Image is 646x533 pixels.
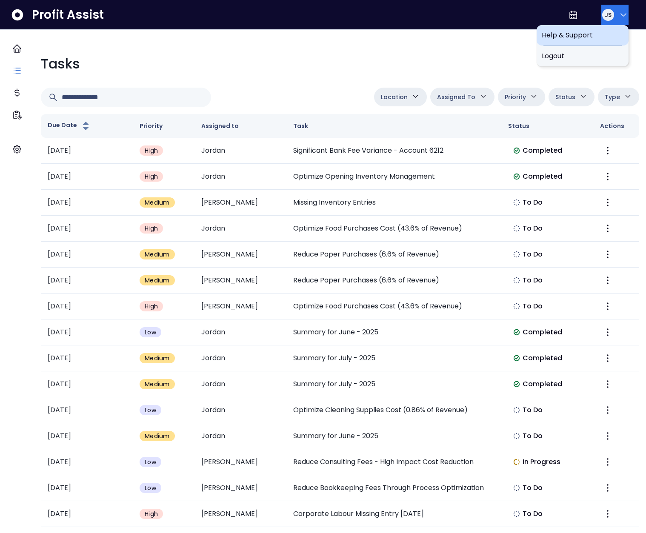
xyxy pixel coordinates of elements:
[523,223,543,234] span: To Do
[523,431,543,441] span: To Do
[286,216,501,242] td: Optimize Food Purchases Cost (43.6% of Revenue)
[286,268,501,294] td: Reduce Paper Purchases (6.6% of Revenue)
[194,242,286,268] td: [PERSON_NAME]
[41,190,133,216] td: [DATE]
[600,402,615,418] button: More
[145,406,156,414] span: Low
[542,51,623,61] span: Logout
[41,475,133,501] td: [DATE]
[523,405,543,415] span: To Do
[600,299,615,314] button: More
[501,114,593,138] th: Status
[145,458,156,466] span: Low
[523,197,543,208] span: To Do
[286,114,501,138] th: Task
[194,475,286,501] td: [PERSON_NAME]
[194,138,286,164] td: Jordan
[145,432,169,440] span: Medium
[41,423,133,449] td: [DATE]
[41,268,133,294] td: [DATE]
[513,433,520,439] img: todo
[513,173,520,180] img: completed
[286,397,501,423] td: Optimize Cleaning Supplies Cost (0.86% of Revenue)
[523,171,563,182] span: Completed
[145,172,158,181] span: High
[286,501,501,527] td: Corporate Labour Missing Entry [DATE]
[286,345,501,371] td: Summary for July - 2025
[593,114,639,138] th: Actions
[542,30,623,40] span: Help & Support
[513,355,520,362] img: completed
[145,510,158,518] span: High
[381,92,408,102] span: Location
[286,138,501,164] td: Significant Bank Fee Variance - Account 6212
[145,354,169,362] span: Medium
[286,190,501,216] td: Missing Inventory Entries
[41,371,133,397] td: [DATE]
[513,329,520,336] img: completed
[513,485,520,491] img: todo
[286,371,501,397] td: Summary for July - 2025
[32,7,104,23] span: Profit Assist
[194,319,286,345] td: Jordan
[600,221,615,236] button: More
[194,114,286,138] th: Assigned to
[505,92,526,102] span: Priority
[48,121,91,131] button: Due Date
[41,449,133,475] td: [DATE]
[194,190,286,216] td: [PERSON_NAME]
[600,506,615,522] button: More
[286,164,501,190] td: Optimize Opening Inventory Management
[523,145,563,156] span: Completed
[523,249,543,259] span: To Do
[605,11,612,19] span: JS
[523,509,543,519] span: To Do
[194,216,286,242] td: Jordan
[41,345,133,371] td: [DATE]
[523,301,543,311] span: To Do
[145,380,169,388] span: Medium
[41,216,133,242] td: [DATE]
[145,198,169,207] span: Medium
[41,138,133,164] td: [DATE]
[145,224,158,233] span: High
[513,147,520,154] img: completed
[145,146,158,155] span: High
[600,143,615,158] button: More
[41,164,133,190] td: [DATE]
[286,423,501,449] td: Summary for June - 2025
[523,483,543,493] span: To Do
[523,379,563,389] span: Completed
[145,250,169,259] span: Medium
[437,92,475,102] span: Assigned To
[41,242,133,268] td: [DATE]
[194,449,286,475] td: [PERSON_NAME]
[41,501,133,527] td: [DATE]
[41,294,133,319] td: [DATE]
[286,449,501,475] td: Reduce Consulting Fees - High Impact Cost Reduction
[194,501,286,527] td: [PERSON_NAME]
[513,303,520,310] img: todo
[600,325,615,340] button: More
[145,276,169,285] span: Medium
[194,268,286,294] td: [PERSON_NAME]
[600,351,615,366] button: More
[523,457,561,467] span: In Progress
[48,92,58,103] svg: Search icon
[513,381,520,388] img: completed
[513,459,520,465] img: in-progress
[513,510,520,517] img: todo
[523,353,563,363] span: Completed
[600,428,615,444] button: More
[600,480,615,496] button: More
[286,242,501,268] td: Reduce Paper Purchases (6.6% of Revenue)
[41,54,80,74] p: Tasks
[194,345,286,371] td: Jordan
[523,275,543,285] span: To Do
[600,247,615,262] button: More
[194,423,286,449] td: Jordan
[41,397,133,423] td: [DATE]
[605,92,620,102] span: Type
[513,407,520,413] img: todo
[194,371,286,397] td: Jordan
